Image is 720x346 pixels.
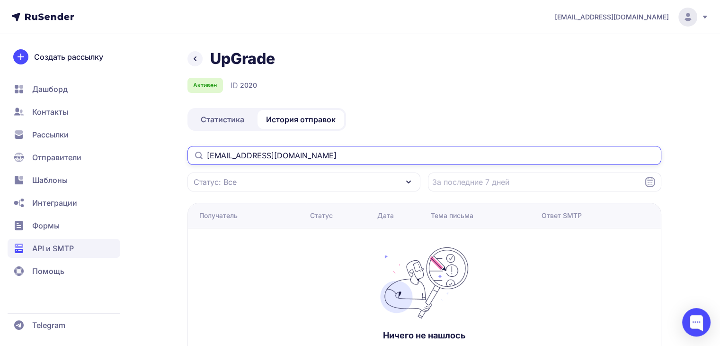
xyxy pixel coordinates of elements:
[555,12,669,22] span: [EMAIL_ADDRESS][DOMAIN_NAME]
[542,211,582,220] div: Ответ SMTP
[231,80,257,91] div: ID
[32,265,64,277] span: Помощь
[383,330,466,341] h3: Ничего не нашлось
[32,83,68,95] span: Дашборд
[201,114,244,125] span: Статистика
[310,211,333,220] div: Статус
[199,211,238,220] div: Получатель
[194,176,237,188] span: Статус: Все
[32,174,68,186] span: Шаблоны
[32,220,60,231] span: Формы
[189,110,256,129] a: Статистика
[258,110,344,129] a: История отправок
[431,211,473,220] div: Тема письма
[193,82,217,89] span: Активен
[377,247,471,319] img: no_photo
[240,81,257,90] span: 2020
[34,51,103,63] span: Создать рассылку
[428,173,661,191] input: Datepicker input
[210,49,275,68] h1: UpGrade
[8,316,120,335] a: Telegram
[187,146,661,165] input: Поиск
[32,129,69,140] span: Рассылки
[32,197,77,209] span: Интеграции
[377,211,394,220] div: Дата
[32,243,74,254] span: API и SMTP
[266,114,336,125] span: История отправок
[32,319,65,331] span: Telegram
[32,152,81,163] span: Отправители
[32,106,68,118] span: Контакты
